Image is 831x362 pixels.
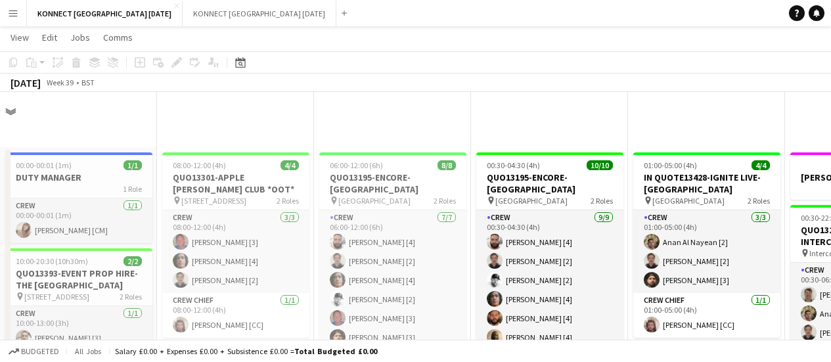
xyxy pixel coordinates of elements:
[37,29,62,46] a: Edit
[434,196,456,206] span: 2 Roles
[65,29,95,46] a: Jobs
[162,210,309,293] app-card-role: Crew3/308:00-12:00 (4h)[PERSON_NAME] [3][PERSON_NAME] [4][PERSON_NAME] [2]
[487,160,540,170] span: 00:30-04:30 (4h)
[5,306,152,351] app-card-role: Crew1/110:00-13:00 (3h)[PERSON_NAME] [3]
[633,210,780,293] app-card-role: Crew3/301:00-05:00 (4h)Anan Al Nayean [2][PERSON_NAME] [2][PERSON_NAME] [3]
[476,171,623,195] h3: QUO13195-ENCORE-[GEOGRAPHIC_DATA]
[633,171,780,195] h3: IN QUOTE13428-IGNITE LIVE-[GEOGRAPHIC_DATA]
[123,184,142,194] span: 1 Role
[438,160,456,170] span: 8/8
[587,160,613,170] span: 10/10
[5,171,152,183] h3: DUTY MANAGER
[748,196,770,206] span: 2 Roles
[115,346,377,356] div: Salary £0.00 + Expenses £0.00 + Subsistence £0.00 =
[162,152,309,338] app-job-card: 08:00-12:00 (4h)4/4QUO13301-APPLE [PERSON_NAME] CLUB *OOT* [STREET_ADDRESS]2 RolesCrew3/308:00-12...
[162,171,309,195] h3: QUO13301-APPLE [PERSON_NAME] CLUB *OOT*
[281,160,299,170] span: 4/4
[81,78,95,87] div: BST
[72,346,104,356] span: All jobs
[591,196,613,206] span: 2 Roles
[476,152,623,347] app-job-card: 00:30-04:30 (4h)10/10QUO13195-ENCORE-[GEOGRAPHIC_DATA] [GEOGRAPHIC_DATA]2 RolesCrew9/900:30-04:30...
[5,152,152,243] app-job-card: 00:00-00:01 (1m)1/1DUTY MANAGER1 RoleCrew1/100:00-00:01 (1m)[PERSON_NAME] [CM]
[16,160,72,170] span: 00:00-00:01 (1m)
[183,1,336,26] button: KONNECT [GEOGRAPHIC_DATA] [DATE]
[27,1,183,26] button: KONNECT [GEOGRAPHIC_DATA] [DATE]
[173,160,226,170] span: 08:00-12:00 (4h)
[319,171,466,195] h3: QUO13195-ENCORE-[GEOGRAPHIC_DATA]
[42,32,57,43] span: Edit
[644,160,697,170] span: 01:00-05:00 (4h)
[11,32,29,43] span: View
[120,292,142,302] span: 2 Roles
[124,256,142,266] span: 2/2
[652,196,725,206] span: [GEOGRAPHIC_DATA]
[124,160,142,170] span: 1/1
[495,196,568,206] span: [GEOGRAPHIC_DATA]
[11,76,41,89] div: [DATE]
[24,292,89,302] span: [STREET_ADDRESS]
[70,32,90,43] span: Jobs
[338,196,411,206] span: [GEOGRAPHIC_DATA]
[5,198,152,243] app-card-role: Crew1/100:00-00:01 (1m)[PERSON_NAME] [CM]
[319,152,466,347] app-job-card: 06:00-12:00 (6h)8/8QUO13195-ENCORE-[GEOGRAPHIC_DATA] [GEOGRAPHIC_DATA]2 RolesCrew7/706:00-12:00 (...
[633,152,780,338] app-job-card: 01:00-05:00 (4h)4/4IN QUOTE13428-IGNITE LIVE-[GEOGRAPHIC_DATA] [GEOGRAPHIC_DATA]2 RolesCrew3/301:...
[181,196,246,206] span: [STREET_ADDRESS]
[5,267,152,291] h3: QUO13393-EVENT PROP HIRE-THE [GEOGRAPHIC_DATA]
[43,78,76,87] span: Week 39
[5,29,34,46] a: View
[752,160,770,170] span: 4/4
[98,29,138,46] a: Comms
[330,160,383,170] span: 06:00-12:00 (6h)
[294,346,377,356] span: Total Budgeted £0.00
[162,293,309,338] app-card-role: Crew Chief1/108:00-12:00 (4h)[PERSON_NAME] [CC]
[103,32,133,43] span: Comms
[277,196,299,206] span: 2 Roles
[16,256,88,266] span: 10:00-20:30 (10h30m)
[21,347,59,356] span: Budgeted
[7,344,61,359] button: Budgeted
[633,293,780,338] app-card-role: Crew Chief1/101:00-05:00 (4h)[PERSON_NAME] [CC]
